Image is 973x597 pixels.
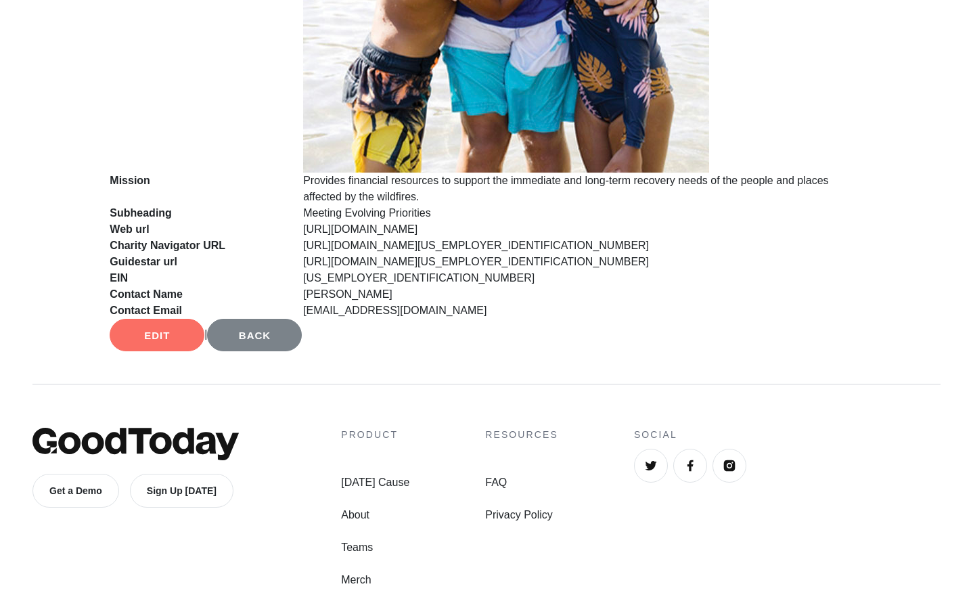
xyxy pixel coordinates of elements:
dt: Subheading [99,205,293,221]
img: Facebook [683,459,697,472]
a: [DATE] Cause [341,474,409,491]
h4: Social [634,428,941,442]
dt: Web url [99,221,293,238]
dd: [PERSON_NAME] [293,286,873,303]
h4: Product [341,428,409,442]
dd: [URL][DOMAIN_NAME] [293,221,873,238]
a: Sign Up [DATE] [130,474,233,508]
dd: [URL][DOMAIN_NAME][US_EMPLOYER_IDENTIFICATION_NUMBER] [293,254,873,270]
a: Facebook [673,449,707,483]
a: Privacy Policy [485,507,558,523]
dt: Charity Navigator URL [99,238,293,254]
dd: [US_EMPLOYER_IDENTIFICATION_NUMBER] [293,270,873,286]
dd: Meeting Evolving Priorities [293,205,873,221]
dd: [URL][DOMAIN_NAME][US_EMPLOYER_IDENTIFICATION_NUMBER] [293,238,873,254]
dt: Contact Email [99,303,293,319]
a: Twitter [634,449,668,483]
dt: EIN [99,270,293,286]
div: | [110,319,863,351]
a: Edit [110,319,204,351]
dt: Contact Name [99,286,293,303]
a: Instagram [712,449,746,483]
a: Get a Demo [32,474,119,508]
a: Back [207,319,302,351]
img: Instagram [723,459,736,472]
a: Teams [341,539,409,556]
a: About [341,507,409,523]
h4: Resources [485,428,558,442]
dt: Guidestar url [99,254,293,270]
img: Twitter [644,459,658,472]
a: FAQ [485,474,558,491]
img: GoodToday [32,428,239,460]
dd: [EMAIL_ADDRESS][DOMAIN_NAME] [293,303,873,319]
dt: Mission [99,173,293,205]
dd: Provides financial resources to support the immediate and long-term recovery needs of the people ... [293,173,873,205]
a: Merch [341,572,409,588]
